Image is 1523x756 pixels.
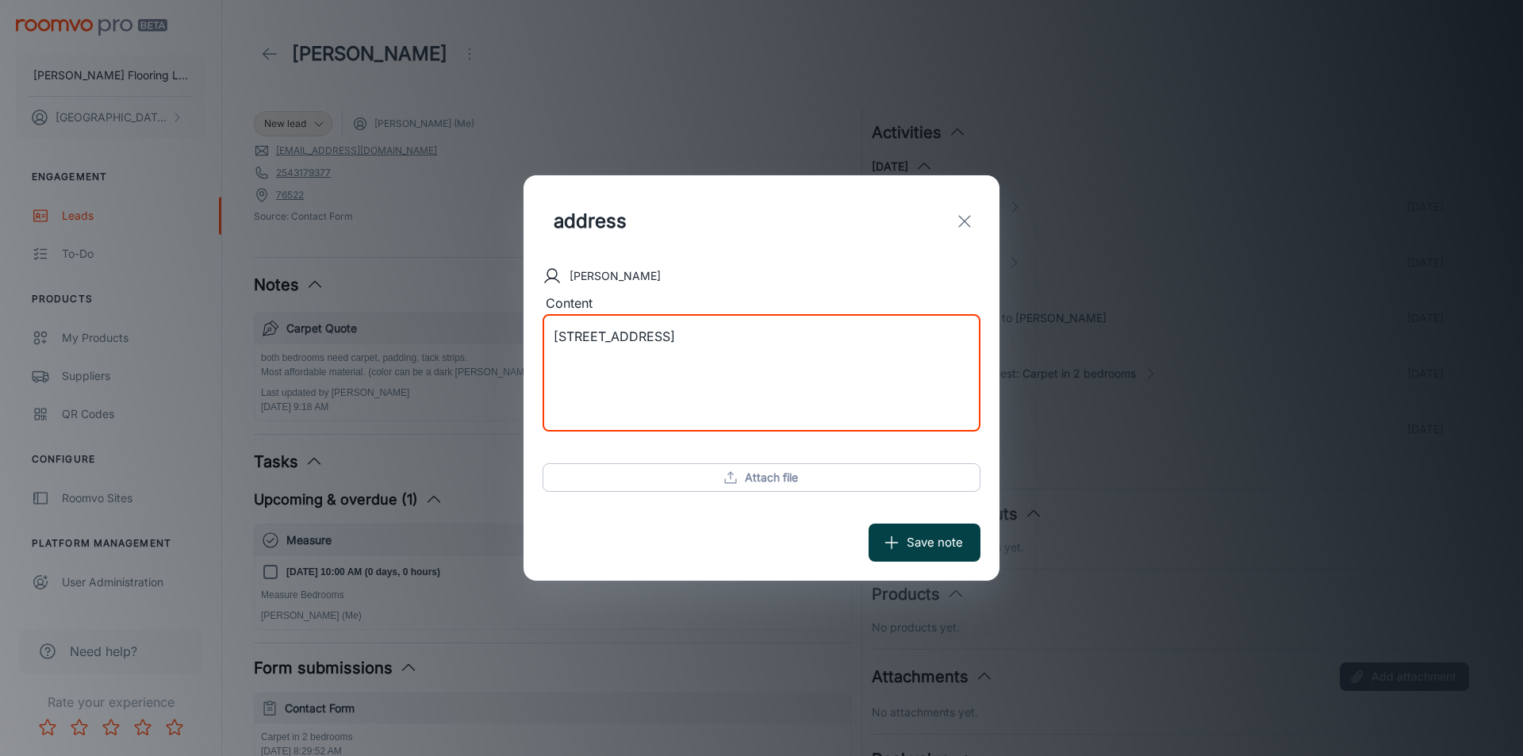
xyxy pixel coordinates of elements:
[570,267,661,285] p: [PERSON_NAME]
[949,205,980,237] button: exit
[554,328,969,419] textarea: [STREET_ADDRESS]
[543,294,980,314] div: Content
[543,463,980,492] button: Attach file
[869,524,980,562] button: Save note
[543,194,862,248] input: Title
